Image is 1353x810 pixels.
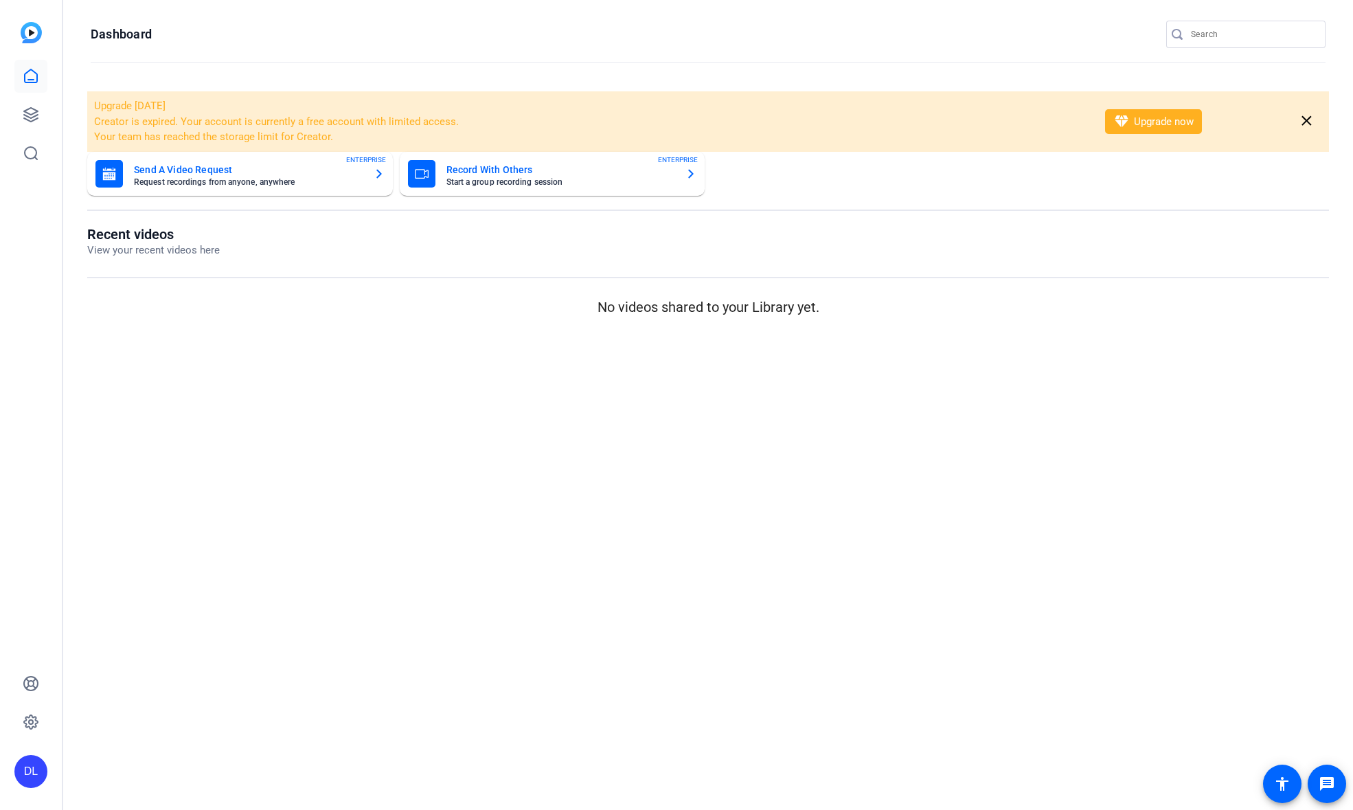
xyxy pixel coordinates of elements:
[400,152,705,196] button: Record With OthersStart a group recording sessionENTERPRISE
[1274,776,1291,792] mat-icon: accessibility
[14,755,47,788] div: DL
[1105,109,1202,134] button: Upgrade now
[446,178,675,186] mat-card-subtitle: Start a group recording session
[87,297,1329,317] p: No videos shared to your Library yet.
[91,26,152,43] h1: Dashboard
[346,155,386,165] span: ENTERPRISE
[658,155,698,165] span: ENTERPRISE
[87,152,393,196] button: Send A Video RequestRequest recordings from anyone, anywhereENTERPRISE
[134,161,363,178] mat-card-title: Send A Video Request
[94,100,166,112] span: Upgrade [DATE]
[87,226,220,243] h1: Recent videos
[446,161,675,178] mat-card-title: Record With Others
[21,22,42,43] img: blue-gradient.svg
[87,243,220,258] p: View your recent videos here
[134,178,363,186] mat-card-subtitle: Request recordings from anyone, anywhere
[94,129,1087,145] li: Your team has reached the storage limit for Creator.
[1298,113,1315,130] mat-icon: close
[1191,26,1315,43] input: Search
[94,114,1087,130] li: Creator is expired. Your account is currently a free account with limited access.
[1113,113,1130,130] mat-icon: diamond
[1319,776,1335,792] mat-icon: message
